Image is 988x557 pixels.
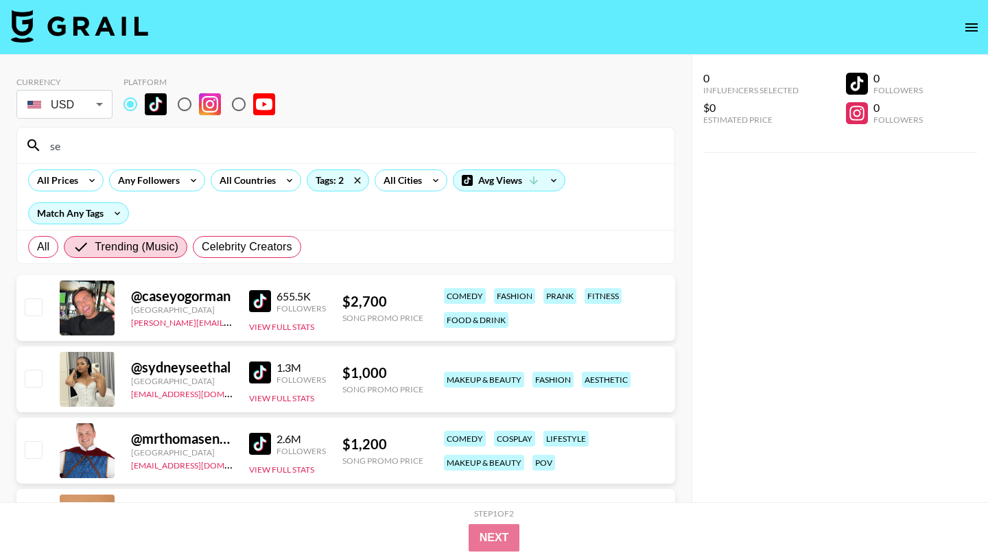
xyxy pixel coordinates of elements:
div: Followers [277,446,326,456]
div: @ mrthomasenglish [131,430,233,447]
div: Step 1 of 2 [474,508,514,519]
div: makeup & beauty [444,372,524,388]
div: $ 2,700 [342,293,423,310]
div: USD [19,93,110,117]
a: [EMAIL_ADDRESS][DOMAIN_NAME] [131,458,269,471]
div: @ caseyogorman [131,287,233,305]
div: aesthetic [582,372,631,388]
div: $ 1,000 [342,364,423,381]
img: TikTok [249,290,271,312]
div: @ sydneyseethal [131,359,233,376]
div: 1.3M [277,361,326,375]
div: Estimated Price [703,115,799,125]
div: $0 [703,101,799,115]
div: All Cities [375,170,425,191]
div: Influencers Selected [703,85,799,95]
div: 0 [873,101,923,115]
div: @ linder_surprise [131,501,233,519]
img: TikTok [249,362,271,383]
div: 655.5K [277,289,326,303]
div: Followers [277,375,326,385]
div: Platform [123,77,286,87]
div: Song Promo Price [342,313,423,323]
div: Song Promo Price [342,455,423,466]
img: TikTok [145,93,167,115]
button: Next [469,524,520,552]
div: Followers [873,115,923,125]
div: comedy [444,288,486,304]
button: open drawer [958,14,985,41]
div: cosplay [494,431,535,447]
button: View Full Stats [249,322,314,332]
div: All Countries [211,170,279,191]
input: Search by User Name [42,134,666,156]
div: fashion [532,372,574,388]
span: Celebrity Creators [202,239,292,255]
div: Followers [873,85,923,95]
div: [GEOGRAPHIC_DATA] [131,376,233,386]
div: $ 1,200 [342,436,423,453]
div: Any Followers [110,170,183,191]
div: food & drink [444,312,508,328]
div: pov [532,455,555,471]
div: Followers [277,303,326,313]
span: Trending (Music) [95,239,178,255]
div: All Prices [29,170,81,191]
div: prank [543,288,576,304]
div: 0 [703,71,799,85]
img: TikTok [249,433,271,455]
button: View Full Stats [249,393,314,403]
div: Tags: 2 [307,170,368,191]
img: Grail Talent [11,10,148,43]
div: lifestyle [543,431,589,447]
div: fitness [585,288,622,304]
img: Instagram [199,93,221,115]
div: makeup & beauty [444,455,524,471]
iframe: Drift Widget Chat Controller [919,488,972,541]
div: Currency [16,77,113,87]
div: comedy [444,431,486,447]
div: [GEOGRAPHIC_DATA] [131,447,233,458]
div: Avg Views [454,170,565,191]
div: 0 [873,71,923,85]
div: 2.6M [277,432,326,446]
div: Match Any Tags [29,203,128,224]
a: [EMAIL_ADDRESS][DOMAIN_NAME] [131,386,269,399]
div: fashion [494,288,535,304]
div: [GEOGRAPHIC_DATA] [131,305,233,315]
a: [PERSON_NAME][EMAIL_ADDRESS][DOMAIN_NAME] [131,315,334,328]
div: Song Promo Price [342,384,423,394]
img: YouTube [253,93,275,115]
button: View Full Stats [249,464,314,475]
span: All [37,239,49,255]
